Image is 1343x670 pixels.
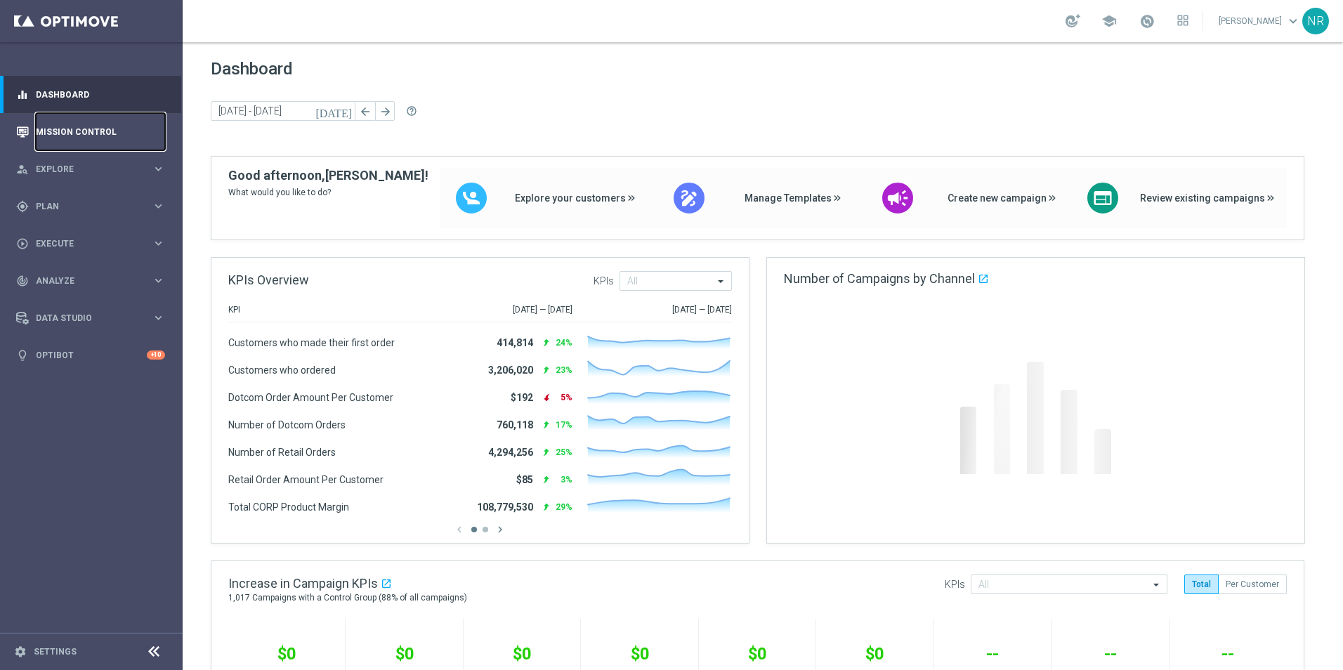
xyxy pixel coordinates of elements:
[14,645,27,658] i: settings
[152,237,165,250] i: keyboard_arrow_right
[16,237,29,250] i: play_circle_outline
[16,275,29,287] i: track_changes
[36,239,152,248] span: Execute
[34,648,77,656] a: Settings
[15,350,166,361] button: lightbulb Optibot +10
[16,76,165,113] div: Dashboard
[36,165,152,173] span: Explore
[16,163,152,176] div: Explore
[16,88,29,101] i: equalizer
[152,199,165,213] i: keyboard_arrow_right
[16,200,29,213] i: gps_fixed
[16,113,165,150] div: Mission Control
[16,237,152,250] div: Execute
[1285,13,1301,29] span: keyboard_arrow_down
[36,113,165,150] a: Mission Control
[36,202,152,211] span: Plan
[15,313,166,324] button: Data Studio keyboard_arrow_right
[1217,11,1302,32] a: [PERSON_NAME]keyboard_arrow_down
[36,277,152,285] span: Analyze
[1101,13,1117,29] span: school
[15,275,166,287] button: track_changes Analyze keyboard_arrow_right
[15,89,166,100] button: equalizer Dashboard
[152,311,165,324] i: keyboard_arrow_right
[16,275,152,287] div: Analyze
[15,201,166,212] button: gps_fixed Plan keyboard_arrow_right
[15,238,166,249] button: play_circle_outline Execute keyboard_arrow_right
[16,200,152,213] div: Plan
[36,76,165,113] a: Dashboard
[16,312,152,324] div: Data Studio
[1302,8,1329,34] div: NR
[152,274,165,287] i: keyboard_arrow_right
[16,336,165,374] div: Optibot
[36,336,147,374] a: Optibot
[16,163,29,176] i: person_search
[15,126,166,138] button: Mission Control
[16,349,29,362] i: lightbulb
[147,350,165,360] div: +10
[152,162,165,176] i: keyboard_arrow_right
[36,314,152,322] span: Data Studio
[15,164,166,175] button: person_search Explore keyboard_arrow_right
